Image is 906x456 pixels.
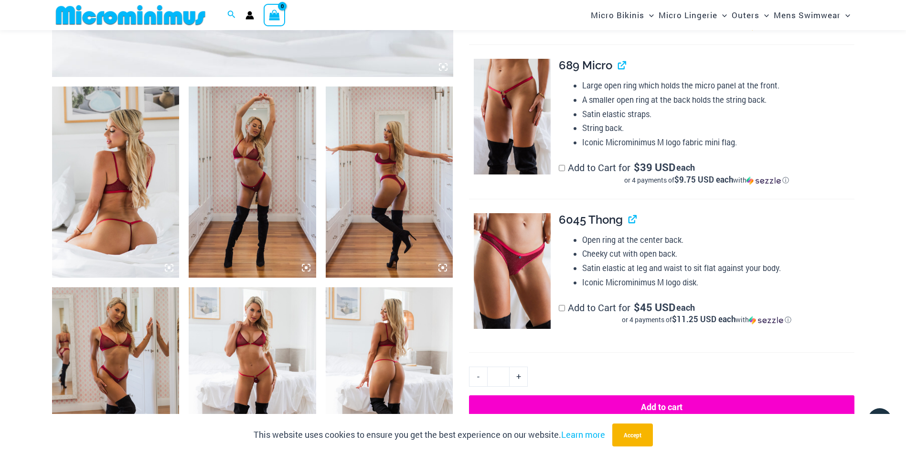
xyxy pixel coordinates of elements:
[52,4,209,26] img: MM SHOP LOGO FLAT
[469,367,487,387] a: -
[746,176,781,185] img: Sezzle
[559,305,565,311] input: Add to Cart for$45 USD eachor 4 payments of$11.25 USD eachwithSezzle Click to learn more about Se...
[510,367,528,387] a: +
[582,275,854,290] li: Iconic Microminimus M logo disk.
[659,3,717,27] span: Micro Lingerie
[559,175,854,185] div: or 4 payments of$9.75 USD eachwithSezzle Click to learn more about Sezzle
[634,300,640,314] span: $
[729,3,771,27] a: OutersMenu ToggleMenu Toggle
[612,423,653,446] button: Accept
[582,247,854,261] li: Cheeky cut with open back.
[189,87,316,278] img: Guilty Pleasures Red 1045 Bra 6045 Thong
[634,163,675,172] span: 39 USD
[559,175,854,185] div: or 4 payments of with
[487,367,510,387] input: Product quantity
[582,233,854,247] li: Open ring at the center back.
[245,11,254,20] a: Account icon link
[469,395,854,418] button: Add to cart
[841,3,850,27] span: Menu Toggle
[591,3,644,27] span: Micro Bikinis
[582,121,854,135] li: String back.
[559,315,854,325] div: or 4 payments of with
[588,3,656,27] a: Micro BikinisMenu ToggleMenu Toggle
[559,301,854,325] label: Add to Cart for
[474,59,551,174] img: Guilty Pleasures Red 689 Micro
[717,3,727,27] span: Menu Toggle
[559,165,565,171] input: Add to Cart for$39 USD eachor 4 payments of$9.75 USD eachwithSezzle Click to learn more about Sezzle
[474,213,551,329] img: Guilty Pleasures Red 6045 Thong
[582,135,854,150] li: Iconic Microminimus M logo fabric mini flag.
[582,107,854,121] li: Satin elastic straps.
[732,3,759,27] span: Outers
[559,58,612,72] span: 689 Micro
[644,3,654,27] span: Menu Toggle
[634,160,640,174] span: $
[326,87,453,278] img: Guilty Pleasures Red 1045 Bra 6045 Thong
[254,428,605,442] p: This website uses cookies to ensure you get the best experience on our website.
[587,1,854,29] nav: Site Navigation
[634,303,675,312] span: 45 USD
[227,9,236,22] a: Search icon link
[672,314,735,325] span: $11.25 USD each
[582,261,854,275] li: Satin elastic at leg and waist to sit flat against your body.
[52,87,180,278] img: Guilty Pleasures Red 1045 Bra 689 Micro
[674,174,733,185] span: $9.75 USD each
[676,303,695,312] span: each
[582,78,854,93] li: Large open ring which holds the micro panel at the front.
[759,3,769,27] span: Menu Toggle
[582,93,854,107] li: A smaller open ring at the back holds the string back.
[559,315,854,325] div: or 4 payments of$11.25 USD eachwithSezzle Click to learn more about Sezzle
[676,163,695,172] span: each
[749,316,783,325] img: Sezzle
[774,3,841,27] span: Mens Swimwear
[771,3,853,27] a: Mens SwimwearMenu ToggleMenu Toggle
[264,4,286,26] a: View Shopping Cart, empty
[559,213,623,227] span: 6045 Thong
[559,161,854,185] label: Add to Cart for
[656,3,729,27] a: Micro LingerieMenu ToggleMenu Toggle
[561,429,605,440] a: Learn more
